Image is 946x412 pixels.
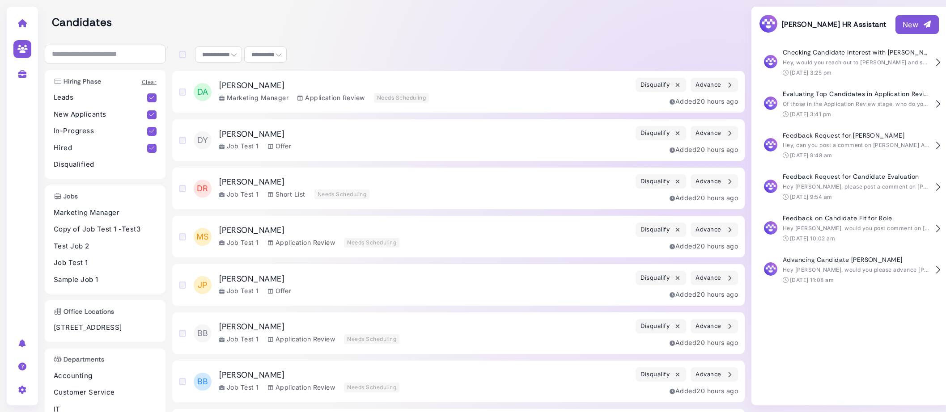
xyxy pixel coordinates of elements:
[696,290,738,298] time: Aug 19, 2025
[219,370,399,380] h3: [PERSON_NAME]
[54,275,157,285] p: Sample Job 1
[790,193,832,200] time: [DATE] 9:54 am
[670,193,738,202] div: Added
[194,373,212,391] span: BB
[670,97,738,106] div: Added
[344,238,399,248] div: Needs Scheduling
[344,334,399,344] div: Needs Scheduling
[219,81,429,91] h3: [PERSON_NAME]
[759,84,939,125] button: Evaluating Top Candidates in Application Review Of those in the Application Review stage, who do ...
[636,223,686,237] button: Disqualify
[895,15,939,34] button: New
[783,49,930,56] h4: Checking Candidate Interest with [PERSON_NAME]
[636,174,686,189] button: Disqualify
[49,356,109,363] h3: Departments
[49,308,119,315] h3: Office Locations
[219,141,259,151] div: Job Test 1
[691,271,738,285] button: Advance
[696,370,733,379] div: Advance
[691,319,738,333] button: Advance
[54,371,157,381] p: Accounting
[759,42,939,84] button: Checking Candidate Interest with [PERSON_NAME] Hey, would you reach out to [PERSON_NAME] and see ...
[670,145,738,154] div: Added
[54,323,157,333] p: [STREET_ADDRESS]
[268,334,335,344] div: Application Review
[641,129,681,138] div: Disqualify
[636,367,686,382] button: Disqualify
[696,339,738,346] time: Aug 19, 2025
[696,387,738,395] time: Aug 19, 2025
[636,78,686,92] button: Disqualify
[691,126,738,140] button: Advance
[194,276,212,294] span: JP
[54,258,157,268] p: Job Test 1
[219,383,259,392] div: Job Test 1
[54,387,157,398] p: Customer Service
[670,386,738,395] div: Added
[194,180,212,198] span: DR
[783,256,930,264] h4: Advancing Candidate [PERSON_NAME]
[54,143,147,153] p: Hired
[670,338,738,347] div: Added
[268,141,291,151] div: Offer
[903,19,932,30] div: New
[52,16,745,29] h2: Candidates
[268,238,335,247] div: Application Review
[268,383,335,392] div: Application Review
[219,130,291,139] h3: [PERSON_NAME]
[790,235,835,242] time: [DATE] 10:02 am
[783,173,930,181] h4: Feedback Request for Candidate Evaluation
[297,93,365,102] div: Application Review
[696,225,733,235] div: Advance
[636,126,686,140] button: Disqualify
[691,78,738,92] button: Advance
[54,241,157,252] p: Test Job 2
[696,97,738,105] time: Aug 19, 2025
[759,249,939,291] button: Advancing Candidate [PERSON_NAME] Hey [PERSON_NAME], would you please advance [PERSON_NAME]? [DAT...
[54,109,147,120] p: New Applicants
[54,92,147,103] p: Leads
[696,146,738,153] time: Aug 19, 2025
[790,111,831,118] time: [DATE] 3:41 pm
[783,214,930,222] h4: Feedback on Candidate Fit for Role
[790,277,834,283] time: [DATE] 11:08 am
[636,271,686,285] button: Disqualify
[696,273,733,283] div: Advance
[54,160,157,170] p: Disqualified
[696,242,738,250] time: Aug 19, 2025
[49,193,83,200] h3: Jobs
[142,79,157,85] a: Clear
[641,273,681,283] div: Disqualify
[783,132,930,139] h4: Feedback Request for [PERSON_NAME]
[790,69,832,76] time: [DATE] 3:25 pm
[49,78,106,85] h3: Hiring Phase
[268,286,291,295] div: Offer
[219,189,259,199] div: Job Test 1
[219,274,291,284] h3: [PERSON_NAME]
[759,166,939,208] button: Feedback Request for Candidate Evaluation Hey [PERSON_NAME], please post a comment on [PERSON_NAM...
[194,131,212,149] span: DY
[219,322,399,332] h3: [PERSON_NAME]
[696,177,733,186] div: Advance
[219,177,369,187] h3: [PERSON_NAME]
[194,83,212,101] span: DA
[641,322,681,331] div: Disqualify
[696,322,733,331] div: Advance
[194,324,212,342] span: BB
[691,223,738,237] button: Advance
[219,238,259,247] div: Job Test 1
[691,174,738,189] button: Advance
[759,208,939,249] button: Feedback on Candidate Fit for Role Hey [PERSON_NAME], would you post comment on [PERSON_NAME] sha...
[759,14,886,35] h3: [PERSON_NAME] HR Assistant
[670,290,738,299] div: Added
[641,370,681,379] div: Disqualify
[696,129,733,138] div: Advance
[194,228,212,246] span: MS
[759,125,939,167] button: Feedback Request for [PERSON_NAME] Hey, can you post a comment on [PERSON_NAME] Applicant sharing...
[268,189,305,199] div: Short List
[344,383,399,392] div: Needs Scheduling
[783,90,930,98] h4: Evaluating Top Candidates in Application Review
[696,80,733,90] div: Advance
[314,189,370,199] div: Needs Scheduling
[219,286,259,295] div: Job Test 1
